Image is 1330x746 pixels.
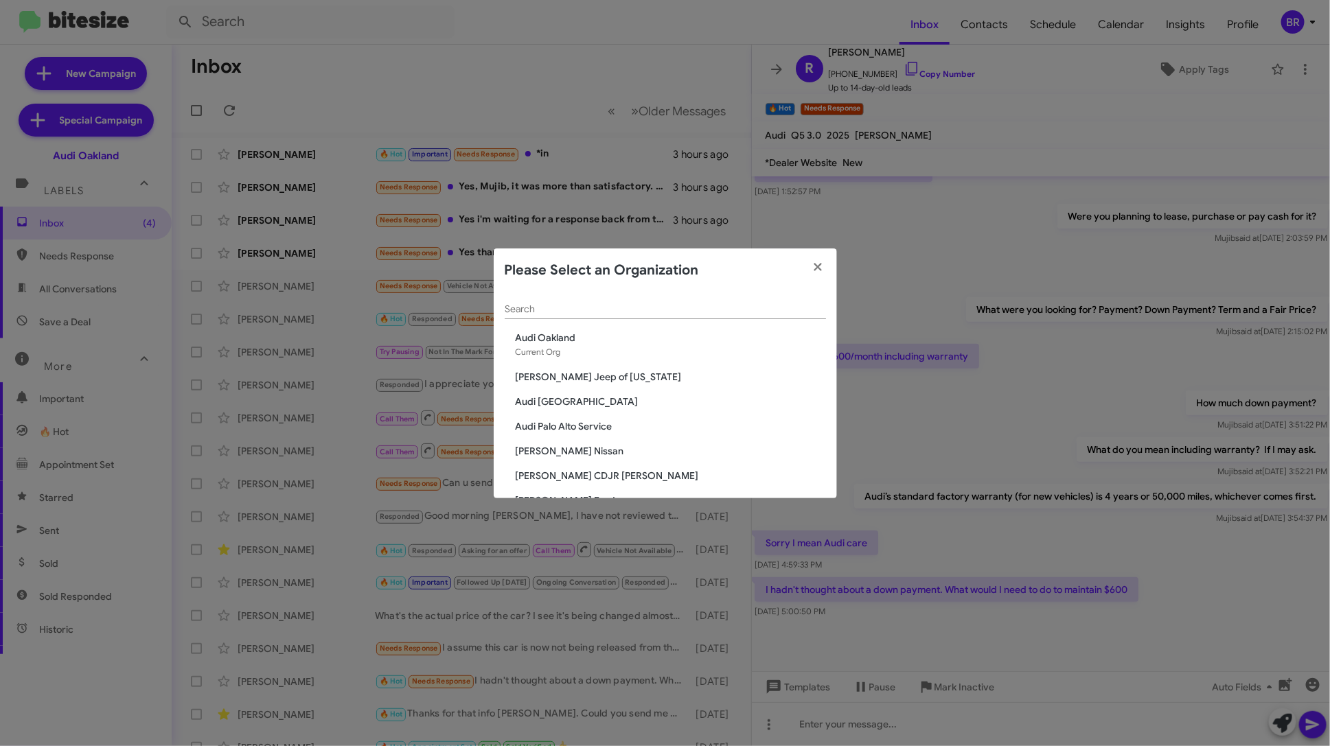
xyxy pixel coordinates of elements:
span: Current Org [516,347,561,357]
span: [PERSON_NAME] CDJR [PERSON_NAME] [516,469,826,482]
span: Audi [GEOGRAPHIC_DATA] [516,395,826,408]
h2: Please Select an Organization [505,259,699,281]
span: [PERSON_NAME] Nissan [516,444,826,458]
span: Audi Palo Alto Service [516,419,826,433]
span: [PERSON_NAME] Ford [516,493,826,507]
span: Audi Oakland [516,331,826,345]
span: [PERSON_NAME] Jeep of [US_STATE] [516,370,826,384]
